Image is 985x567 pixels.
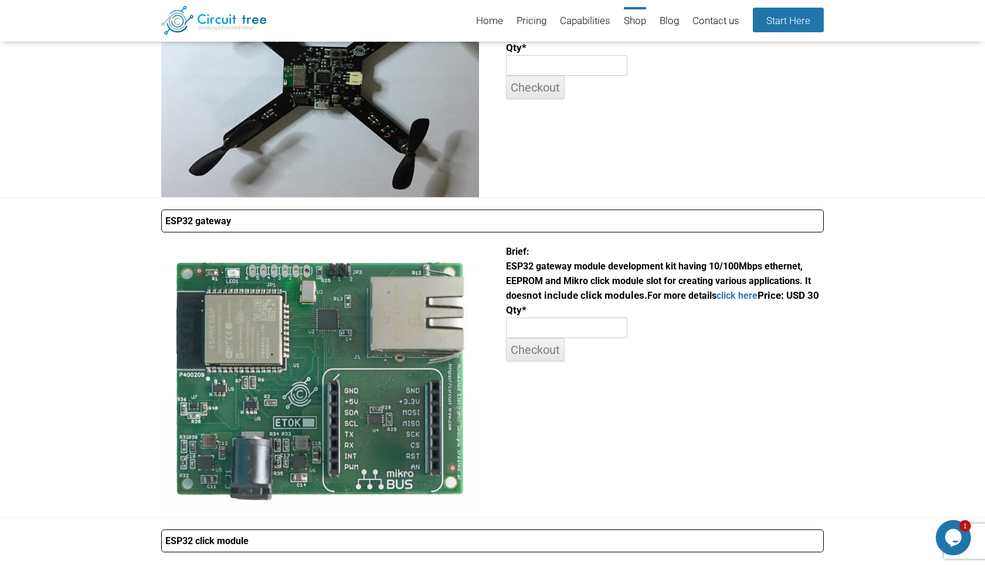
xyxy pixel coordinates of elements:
a: Capabilities [560,7,610,36]
iframe: chat widget [936,520,973,555]
a: Start Here [753,8,824,32]
input: Checkout [506,76,565,99]
input: Checkout [506,338,565,361]
a: Home [476,7,503,36]
div: not include click modules. Price: USD 30 Qty [506,244,824,372]
span: For more details [647,290,758,301]
a: Shop [624,7,646,36]
img: Circuit Tree [161,6,266,35]
a: click here [716,290,758,301]
span: Brief: [506,246,529,257]
span: ESP32 gateway module development kit having 10/100Mbps ethernet, EEPROM and Mikro click module sl... [506,246,811,301]
a: Pricing [517,7,546,36]
summary: ESP32 gateway [161,210,824,232]
a: Blog [660,7,679,36]
a: Contact us [692,7,739,36]
img: esp32_gateway2 [161,249,479,512]
summary: ESP32 click module [161,529,824,552]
